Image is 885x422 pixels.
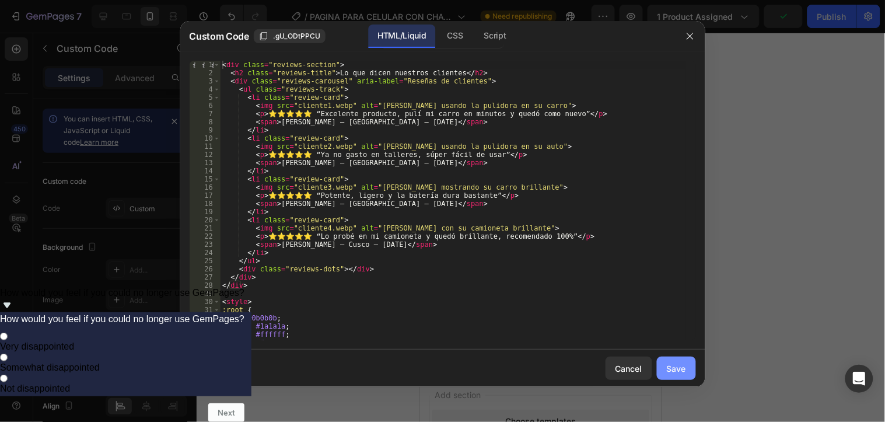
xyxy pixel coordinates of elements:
[667,362,686,375] div: Save
[190,126,221,134] div: 9
[190,281,221,290] div: 28
[190,200,221,208] div: 18
[438,25,473,48] div: CSS
[190,69,221,77] div: 2
[190,61,221,69] div: 1
[190,240,221,249] div: 23
[190,208,221,216] div: 19
[606,357,652,380] button: Cancel
[190,175,221,183] div: 15
[190,102,221,110] div: 6
[190,232,221,240] div: 22
[190,167,221,175] div: 14
[15,273,64,284] div: Custom Code
[845,365,873,393] div: Open Intercom Messenger
[86,382,156,395] div: Choose templates
[190,273,221,281] div: 27
[475,25,516,48] div: Script
[657,357,696,380] button: Save
[190,183,221,191] div: 16
[190,159,221,167] div: 13
[190,118,221,126] div: 8
[190,224,221,232] div: 21
[273,31,320,41] span: .gU_ODtPPCU
[190,191,221,200] div: 17
[190,93,221,102] div: 5
[10,356,65,368] span: Add section
[190,151,221,159] div: 12
[190,142,221,151] div: 11
[368,25,435,48] div: HTML/Liquid
[190,257,221,265] div: 25
[190,249,221,257] div: 24
[254,29,326,43] button: .gU_ODtPPCU
[190,110,221,118] div: 7
[190,77,221,85] div: 3
[190,134,221,142] div: 10
[190,265,221,273] div: 26
[190,85,221,93] div: 4
[615,362,642,375] div: Cancel
[190,29,249,43] span: Custom Code
[190,216,221,224] div: 20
